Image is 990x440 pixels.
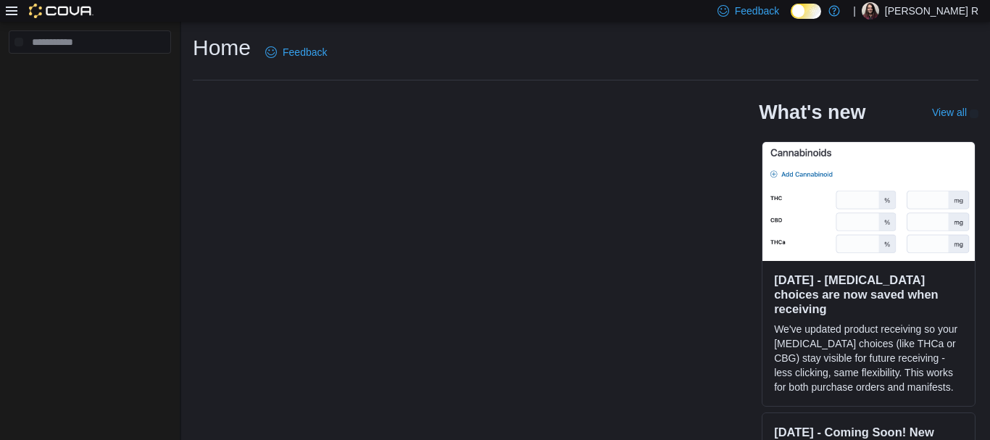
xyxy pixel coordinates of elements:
[774,273,963,316] h3: [DATE] - [MEDICAL_DATA] choices are now saved when receiving
[885,2,978,20] p: [PERSON_NAME] R
[862,2,879,20] div: Kellie R
[283,45,327,59] span: Feedback
[29,4,93,18] img: Cova
[791,19,791,20] span: Dark Mode
[735,4,779,18] span: Feedback
[932,107,978,118] a: View allExternal link
[791,4,821,19] input: Dark Mode
[9,57,171,91] nav: Complex example
[259,38,333,67] a: Feedback
[193,33,251,62] h1: Home
[853,2,856,20] p: |
[774,322,963,394] p: We've updated product receiving so your [MEDICAL_DATA] choices (like THCa or CBG) stay visible fo...
[759,101,865,124] h2: What's new
[970,109,978,118] svg: External link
